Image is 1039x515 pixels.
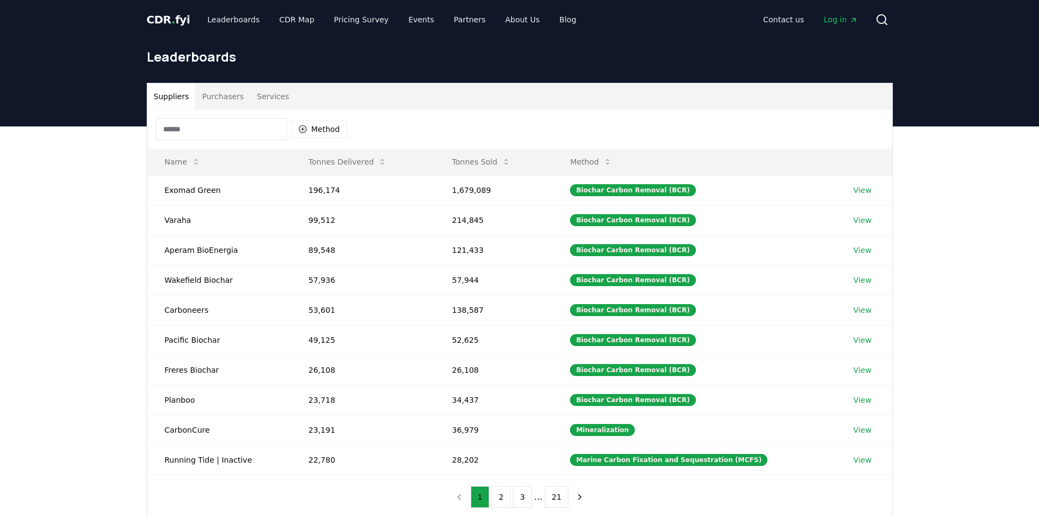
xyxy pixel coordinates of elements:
[291,120,347,138] button: Method
[570,334,695,346] div: Biochar Carbon Removal (BCR)
[824,14,857,25] span: Log in
[250,83,296,110] button: Services
[147,355,291,385] td: Freres Biochar
[291,355,435,385] td: 26,108
[545,486,569,508] button: 21
[561,151,621,173] button: Method
[291,415,435,445] td: 23,191
[854,215,872,226] a: View
[496,10,548,29] a: About Us
[570,244,695,256] div: Biochar Carbon Removal (BCR)
[854,455,872,465] a: View
[147,295,291,325] td: Carboneers
[147,445,291,475] td: Running Tide | Inactive
[854,275,872,286] a: View
[199,10,585,29] nav: Main
[491,486,511,508] button: 2
[147,13,190,26] span: CDR fyi
[534,490,542,504] li: ...
[147,265,291,295] td: Wakefield Biochar
[513,486,532,508] button: 3
[854,185,872,196] a: View
[435,385,553,415] td: 34,437
[854,365,872,375] a: View
[291,265,435,295] td: 57,936
[551,10,585,29] a: Blog
[147,175,291,205] td: Exomad Green
[291,385,435,415] td: 23,718
[570,424,635,436] div: Mineralization
[815,10,866,29] a: Log in
[435,295,553,325] td: 138,587
[147,83,196,110] button: Suppliers
[291,235,435,265] td: 89,548
[435,175,553,205] td: 1,679,089
[471,486,490,508] button: 1
[300,151,396,173] button: Tonnes Delivered
[147,415,291,445] td: CarbonCure
[570,486,589,508] button: next page
[570,364,695,376] div: Biochar Carbon Removal (BCR)
[754,10,813,29] a: Contact us
[570,304,695,316] div: Biochar Carbon Removal (BCR)
[443,151,519,173] button: Tonnes Sold
[325,10,397,29] a: Pricing Survey
[147,48,893,65] h1: Leaderboards
[570,214,695,226] div: Biochar Carbon Removal (BCR)
[435,235,553,265] td: 121,433
[754,10,866,29] nav: Main
[854,335,872,346] a: View
[195,83,250,110] button: Purchasers
[147,235,291,265] td: Aperam BioEnergia
[435,445,553,475] td: 28,202
[435,325,553,355] td: 52,625
[291,325,435,355] td: 49,125
[147,385,291,415] td: Planboo
[435,415,553,445] td: 36,979
[854,425,872,435] a: View
[854,245,872,256] a: View
[435,355,553,385] td: 26,108
[435,205,553,235] td: 214,845
[570,274,695,286] div: Biochar Carbon Removal (BCR)
[570,184,695,196] div: Biochar Carbon Removal (BCR)
[435,265,553,295] td: 57,944
[854,305,872,316] a: View
[147,325,291,355] td: Pacific Biochar
[171,13,175,26] span: .
[271,10,323,29] a: CDR Map
[291,445,435,475] td: 22,780
[147,205,291,235] td: Varaha
[570,454,767,466] div: Marine Carbon Fixation and Sequestration (MCFS)
[291,205,435,235] td: 99,512
[156,151,209,173] button: Name
[199,10,268,29] a: Leaderboards
[445,10,494,29] a: Partners
[291,175,435,205] td: 196,174
[400,10,443,29] a: Events
[854,395,872,405] a: View
[291,295,435,325] td: 53,601
[147,12,190,27] a: CDR.fyi
[570,394,695,406] div: Biochar Carbon Removal (BCR)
